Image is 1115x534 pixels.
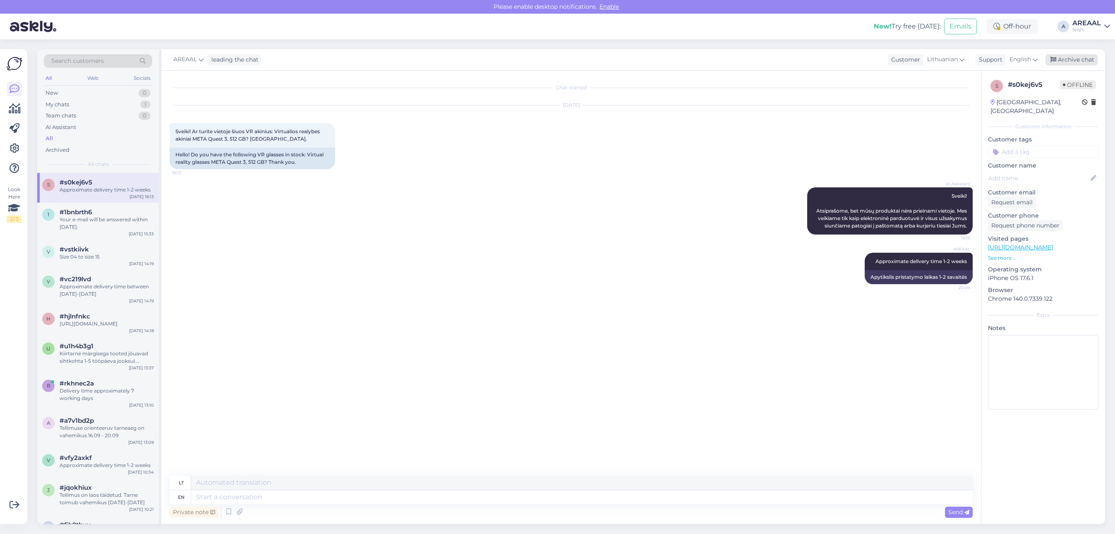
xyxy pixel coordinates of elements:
span: Approximate delivery time 1-2 weeks [875,258,967,264]
div: A [1057,21,1069,32]
div: [DATE] 14:19 [129,261,154,267]
span: Offline [1060,80,1096,89]
span: r [47,383,50,389]
p: iPhone OS 17.6.1 [988,274,1098,283]
a: AREAALNish [1072,20,1110,33]
div: [DATE] 10:21 [129,506,154,512]
span: AREAAL [939,246,970,252]
span: v [47,457,50,463]
div: All [44,73,53,84]
span: 1 [48,211,49,218]
div: [DATE] 14:18 [129,328,154,334]
div: Your e-mail will be answered within [DATE]. [60,216,154,231]
div: AI Assistant [46,123,76,132]
div: Approximate delivery time between [DATE]-[DATE] [60,283,154,298]
div: Hello! Do you have the following VR glasses in stock: Virtual reality glasses META Quest 3, 512 G... [170,148,335,169]
p: Browser [988,286,1098,295]
span: 16:13 [939,235,970,241]
span: h [46,316,50,322]
span: v [47,249,50,255]
span: #jqokhiux [60,484,92,491]
span: u [46,345,50,352]
div: Request phone number [988,220,1063,231]
div: Look Here [7,186,22,223]
span: #vfy2axkf [60,454,92,462]
div: All [46,134,53,143]
div: Private note [170,507,218,518]
div: Archived [46,146,70,154]
span: a [47,420,50,426]
div: en [178,490,185,504]
span: AI Assistant [939,181,970,187]
div: New [46,89,58,97]
div: Support [976,55,1002,64]
span: AREAAL [173,55,197,64]
div: Request email [988,197,1036,208]
div: Try free [DATE]: [874,22,941,31]
p: Visited pages [988,235,1098,243]
div: Approximate delivery time 1-2 weeks [60,186,154,194]
div: Approximate delivery time 1-2 weeks [60,462,154,469]
div: leading the chat [208,55,259,64]
span: #fib9thvu [60,521,91,529]
span: All chats [88,160,109,168]
div: [DATE] 15:33 [129,231,154,237]
span: #a7v1bd2p [60,417,94,424]
div: Extra [988,311,1098,319]
span: Search customers [51,57,104,65]
span: #u1h4b3g1 [60,342,94,350]
div: [DATE] 16:13 [129,194,154,200]
span: Enable [597,3,621,10]
p: Customer email [988,188,1098,197]
div: Apytikslis pristatymo laikas 1-2 savaitės [865,270,973,284]
span: Sveiki! Ar turite vietoje šiuos VR akinius: Virtualios realybes akiniai META Quest 3, 512 GB? [GE... [175,128,321,142]
div: [DATE] 13:09 [128,439,154,445]
p: Customer phone [988,211,1098,220]
div: Team chats [46,112,76,120]
span: Sveiki! Atsiprašome, bet mūsų produktai nėra prieinami vietoje. Mes veikiame tik kaip elektroninė... [816,193,968,229]
div: Kiirtarne märgisega tooted jõuavad sihtkohta 1-5 tööpäeva jooksul. [PERSON_NAME] märgiseta laosol... [60,350,154,365]
span: #hjlnfnkc [60,313,90,320]
span: s [47,182,50,188]
div: 1 [140,101,151,109]
input: Add a tag [988,146,1098,158]
p: Customer tags [988,135,1098,144]
a: [URL][DOMAIN_NAME] [988,244,1053,251]
div: [DATE] 13:10 [129,402,154,408]
div: Nish [1072,26,1101,33]
div: [GEOGRAPHIC_DATA], [GEOGRAPHIC_DATA] [990,98,1082,115]
div: Size 04 to size 15 [60,253,154,261]
div: Delivery time approximately 7 working days [60,387,154,402]
span: #1bnbrth6 [60,208,92,216]
div: Web [86,73,100,84]
span: j [47,487,50,493]
div: 0 [139,89,151,97]
div: 0 [139,112,151,120]
p: See more ... [988,254,1098,262]
button: Emails [944,19,977,34]
span: Send [948,508,969,516]
p: Notes [988,324,1098,333]
span: 20:09 [939,285,970,291]
p: Chrome 140.0.7339.122 [988,295,1098,303]
span: s [995,83,998,89]
div: # s0kej6v5 [1008,80,1060,90]
div: [DATE] 10:34 [128,469,154,475]
div: Off-hour [987,19,1038,34]
div: Chat started [170,84,973,91]
p: Customer name [988,161,1098,170]
div: Socials [132,73,152,84]
span: v [47,278,50,285]
div: lt [179,476,184,490]
div: My chats [46,101,69,109]
div: [DATE] 13:37 [129,365,154,371]
div: [URL][DOMAIN_NAME] [60,320,154,328]
span: #vc219lvd [60,275,91,283]
span: 16:13 [172,170,203,176]
span: Lithuanian [927,55,958,64]
p: Operating system [988,265,1098,274]
div: Tellimuse orienteeruv tarneaeg on vahemikus 16.09 - 20.09 [60,424,154,439]
div: Archive chat [1045,54,1098,65]
div: Tellimus on laos täidetud. Tarne toimub vahemikus [DATE]-[DATE] [60,491,154,506]
div: [DATE] [170,101,973,109]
